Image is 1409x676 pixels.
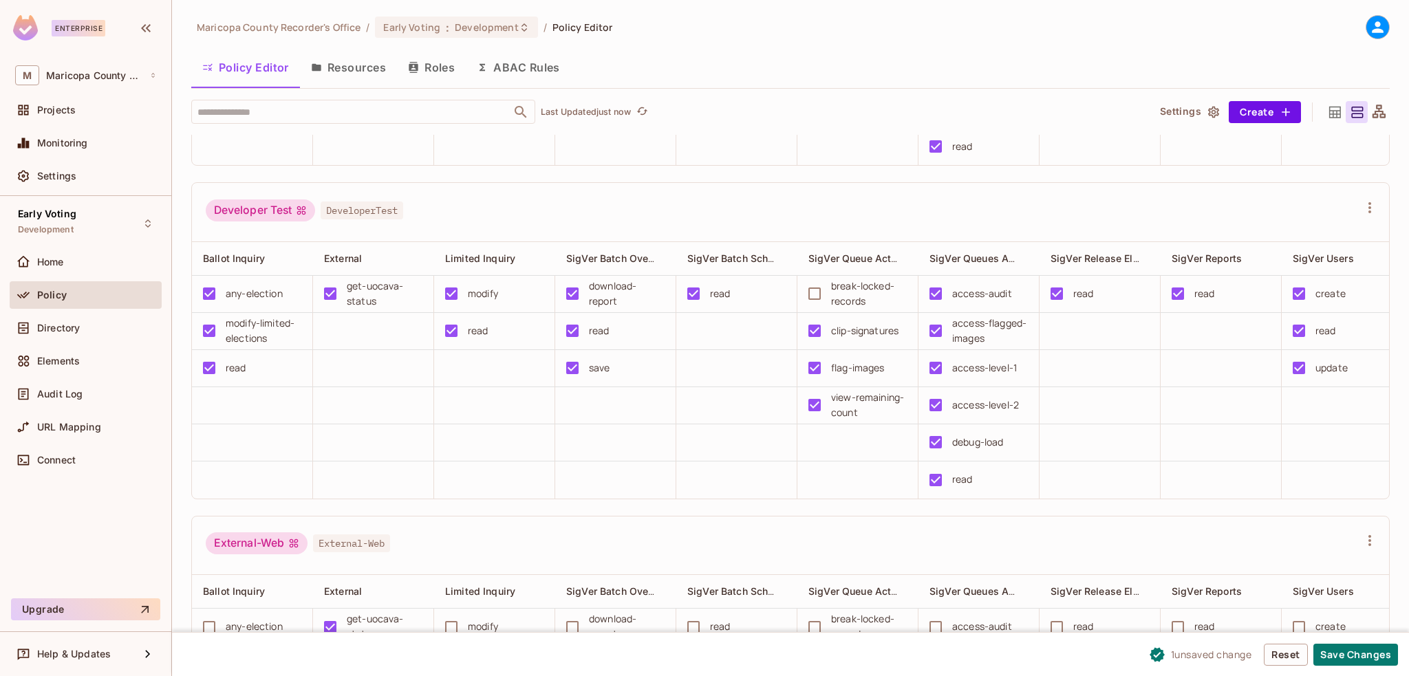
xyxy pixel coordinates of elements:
[952,435,1004,450] div: debug-load
[226,619,283,634] div: any-election
[952,472,973,487] div: read
[455,21,518,34] span: Development
[831,323,899,338] div: clip-signatures
[226,316,301,346] div: modify-limited-elections
[347,611,422,642] div: get-uocava-status
[468,286,498,301] div: modify
[952,286,1012,301] div: access-audit
[206,532,308,554] div: External-Web
[1051,585,1161,598] span: SigVer Release Election
[1264,644,1308,666] button: Reset
[544,21,547,34] li: /
[226,286,283,301] div: any-election
[831,611,907,642] div: break-locked-records
[929,585,1037,598] span: SigVer Queues Access
[37,257,64,268] span: Home
[808,252,911,265] span: SigVer Queue Actions
[313,534,390,552] span: External-Web
[589,323,610,338] div: read
[1229,101,1301,123] button: Create
[191,50,300,85] button: Policy Editor
[18,208,76,219] span: Early Voting
[589,611,665,642] div: download-report
[511,102,530,122] button: Open
[37,648,111,659] span: Help & Updates
[366,21,369,34] li: /
[1315,323,1336,338] div: read
[445,252,515,264] span: Limited Inquiry
[37,389,83,400] span: Audit Log
[37,455,76,466] span: Connect
[397,50,466,85] button: Roles
[383,21,440,34] span: Early Voting
[631,104,650,120] span: Refresh is not available in edit mode.
[445,585,515,597] span: Limited Inquiry
[18,224,74,235] span: Development
[710,619,731,634] div: read
[1293,585,1354,597] span: SigVer Users
[1172,252,1242,264] span: SigVer Reports
[37,422,101,433] span: URL Mapping
[1172,585,1242,597] span: SigVer Reports
[324,585,362,597] span: External
[37,356,80,367] span: Elements
[634,104,650,120] button: refresh
[952,619,1012,634] div: access-audit
[468,323,488,338] div: read
[687,252,803,265] span: SigVer Batch Scheduling
[324,252,362,264] span: External
[808,585,911,598] span: SigVer Queue Actions
[1051,252,1161,265] span: SigVer Release Election
[1315,286,1346,301] div: create
[1315,360,1348,375] div: update
[710,286,731,301] div: read
[566,252,674,265] span: SigVer Batch Overview
[589,279,665,309] div: download-report
[466,50,571,85] button: ABAC Rules
[1194,286,1215,301] div: read
[1154,101,1223,123] button: Settings
[929,252,1037,265] span: SigVer Queues Access
[300,50,397,85] button: Resources
[37,105,76,116] span: Projects
[566,585,674,598] span: SigVer Batch Overview
[468,619,498,634] div: modify
[952,397,1019,413] div: access-level-2
[52,20,105,36] div: Enterprise
[1073,619,1094,634] div: read
[37,171,76,182] span: Settings
[203,252,265,264] span: Ballot Inquiry
[687,585,803,598] span: SigVer Batch Scheduling
[1073,286,1094,301] div: read
[37,290,67,301] span: Policy
[445,22,450,33] span: :
[952,316,1028,346] div: access-flagged-images
[203,585,265,597] span: Ballot Inquiry
[197,21,361,34] span: the active workspace
[37,138,88,149] span: Monitoring
[1194,619,1215,634] div: read
[831,360,885,375] div: flag-images
[552,21,613,34] span: Policy Editor
[1313,644,1398,666] button: Save Changes
[831,279,907,309] div: break-locked-records
[636,105,648,119] span: refresh
[15,65,39,85] span: M
[347,279,422,309] div: get-uocava-status
[1315,619,1346,634] div: create
[46,70,142,81] span: Workspace: Maricopa County Recorder's Office
[952,360,1017,375] div: access-level-1
[952,139,973,154] div: read
[206,199,315,221] div: Developer Test
[831,390,907,420] div: view-remaining-count
[37,323,80,334] span: Directory
[1171,647,1252,662] span: 1 unsaved change
[11,598,160,620] button: Upgrade
[226,360,246,375] div: read
[1293,252,1354,264] span: SigVer Users
[589,360,610,375] div: save
[541,107,631,118] p: Last Updated just now
[321,201,403,219] span: DeveloperTest
[13,15,38,41] img: SReyMgAAAABJRU5ErkJggg==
